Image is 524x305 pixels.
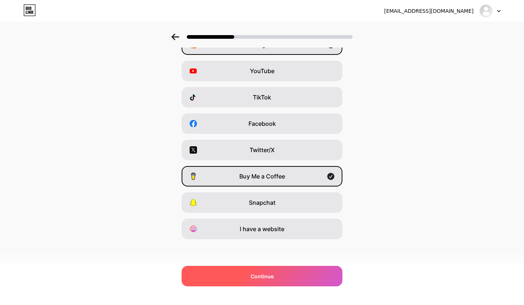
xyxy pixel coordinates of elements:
span: Snapchat [249,198,276,207]
span: Buy Me a Coffee [239,172,285,181]
span: Facebook [248,119,276,128]
span: I have a website [240,225,284,233]
span: Twitter/X [250,146,275,154]
span: TikTok [253,93,271,102]
div: [EMAIL_ADDRESS][DOMAIN_NAME] [384,7,474,15]
img: happilyeverafterjh [479,4,493,18]
span: Continue [251,272,274,280]
span: YouTube [250,67,274,75]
